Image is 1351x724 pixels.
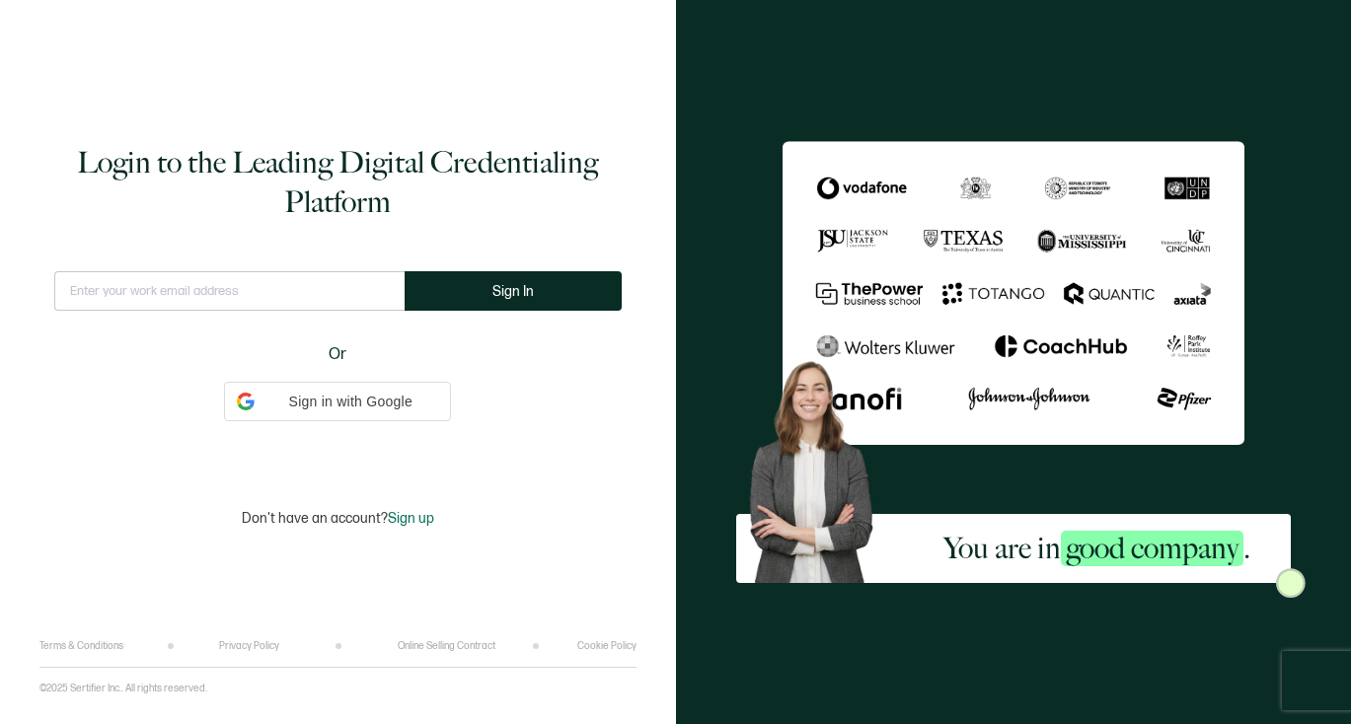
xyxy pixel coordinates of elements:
iframe: Sign in with Google Button [214,419,461,463]
img: Sertifier Login [1276,568,1306,598]
img: Sertifier Login - You are in <span class="strong-h">good company</span>. [783,141,1244,446]
div: Sign in with Google [224,382,451,421]
input: Enter your work email address [54,271,405,311]
span: Sign in with Google [263,392,438,412]
h1: Login to the Leading Digital Credentialing Platform [54,143,622,222]
h2: You are in . [943,529,1250,568]
a: Online Selling Contract [398,640,495,652]
button: Sign In [405,271,622,311]
span: Sign In [492,284,534,299]
p: ©2025 Sertifier Inc.. All rights reserved. [39,683,207,694]
div: Sign in with Google. Opens in new tab [224,419,451,463]
span: good company [1061,531,1243,566]
a: Cookie Policy [577,640,637,652]
span: Sign up [388,510,434,527]
span: Or [329,342,346,367]
p: Don't have an account? [242,510,434,527]
a: Privacy Policy [219,640,279,652]
img: Sertifier Login - You are in <span class="strong-h">good company</span>. Hero [736,350,903,584]
a: Terms & Conditions [39,640,123,652]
